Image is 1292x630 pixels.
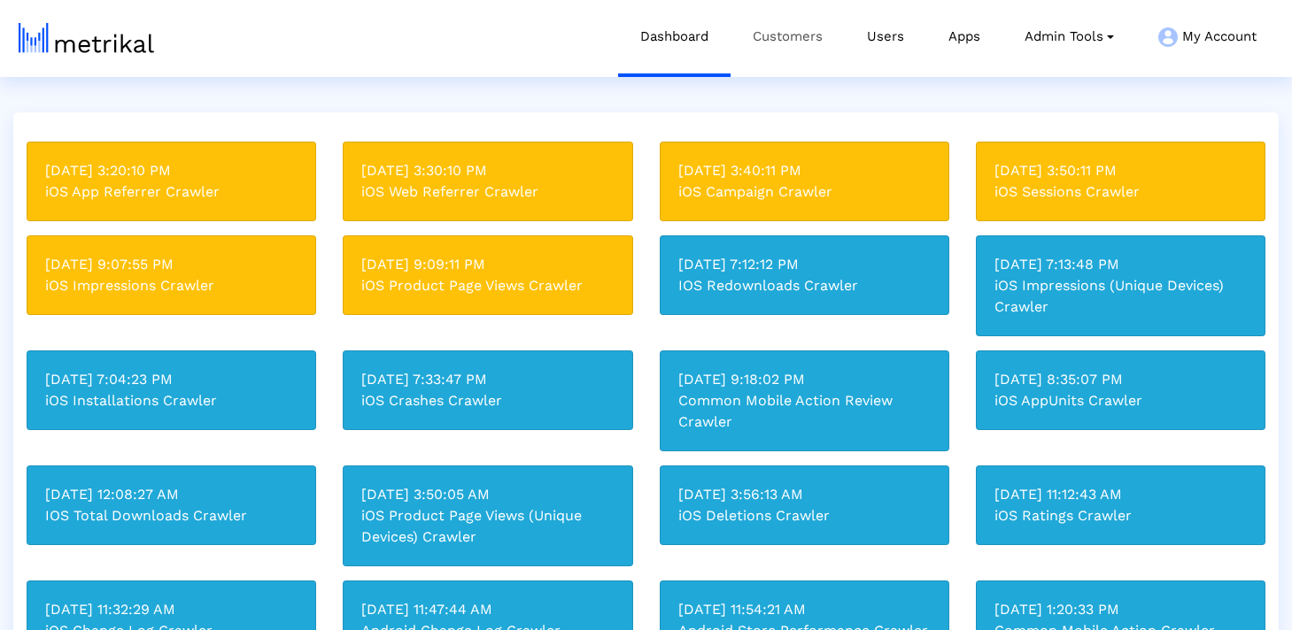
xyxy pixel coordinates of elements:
[45,275,298,296] div: iOS Impressions Crawler
[45,390,298,411] div: iOS Installations Crawler
[45,505,298,526] div: IOS Total Downloads Crawler
[361,505,614,548] div: iOS Product Page Views (Unique Devices) Crawler
[45,181,298,203] div: iOS App Referrer Crawler
[678,369,931,390] div: [DATE] 9:18:02 PM
[994,390,1247,411] div: iOS AppUnits Crawler
[361,599,614,620] div: [DATE] 11:47:44 AM
[361,160,614,181] div: [DATE] 3:30:10 PM
[361,484,614,505] div: [DATE] 3:50:05 AM
[994,505,1247,526] div: iOS Ratings Crawler
[994,599,1247,620] div: [DATE] 1:20:33 PM
[361,369,614,390] div: [DATE] 7:33:47 PM
[678,254,931,275] div: [DATE] 7:12:12 PM
[19,23,154,53] img: metrical-logo-light.png
[994,181,1247,203] div: iOS Sessions Crawler
[678,275,931,296] div: IOS Redownloads Crawler
[45,484,298,505] div: [DATE] 12:08:27 AM
[678,599,931,620] div: [DATE] 11:54:21 AM
[994,160,1247,181] div: [DATE] 3:50:11 PM
[361,254,614,275] div: [DATE] 9:09:11 PM
[361,275,614,296] div: iOS Product Page Views Crawler
[45,369,298,390] div: [DATE] 7:04:23 PM
[994,369,1247,390] div: [DATE] 8:35:07 PM
[678,181,931,203] div: iOS Campaign Crawler
[361,390,614,411] div: iOS Crashes Crawler
[994,484,1247,505] div: [DATE] 11:12:43 AM
[678,390,931,433] div: Common Mobile Action Review Crawler
[45,599,298,620] div: [DATE] 11:32:29 AM
[361,181,614,203] div: iOS Web Referrer Crawler
[994,254,1247,275] div: [DATE] 7:13:48 PM
[994,275,1247,318] div: iOS Impressions (Unique Devices) Crawler
[678,484,931,505] div: [DATE] 3:56:13 AM
[678,160,931,181] div: [DATE] 3:40:11 PM
[45,254,298,275] div: [DATE] 9:07:55 PM
[45,160,298,181] div: [DATE] 3:20:10 PM
[1158,27,1178,47] img: my-account-menu-icon.png
[678,505,931,526] div: iOS Deletions Crawler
